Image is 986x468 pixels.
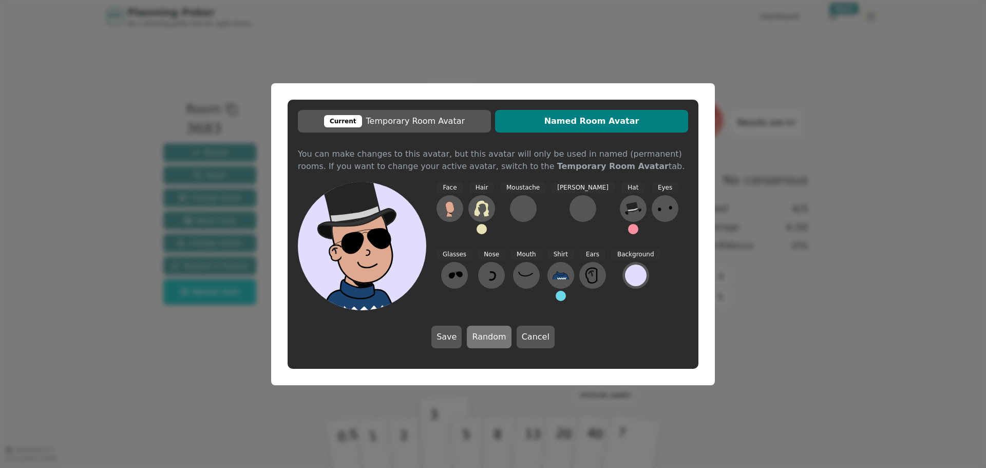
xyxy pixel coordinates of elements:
[621,182,644,194] span: Hat
[469,182,495,194] span: Hair
[478,249,505,260] span: Nose
[547,249,574,260] span: Shirt
[495,110,688,133] button: Named Room Avatar
[467,326,511,348] button: Random
[303,115,486,127] span: Temporary Room Avatar
[611,249,660,260] span: Background
[652,182,678,194] span: Eyes
[500,115,683,127] span: Named Room Avatar
[500,182,546,194] span: Moustache
[437,249,472,260] span: Glasses
[298,148,688,156] div: You can make changes to this avatar, but this avatar will only be used in named (permanent) rooms...
[298,110,491,133] button: CurrentTemporary Room Avatar
[517,326,555,348] button: Cancel
[324,115,362,127] div: Current
[557,161,669,171] b: Temporary Room Avatar
[431,326,462,348] button: Save
[551,182,615,194] span: [PERSON_NAME]
[580,249,605,260] span: Ears
[437,182,463,194] span: Face
[510,249,542,260] span: Mouth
